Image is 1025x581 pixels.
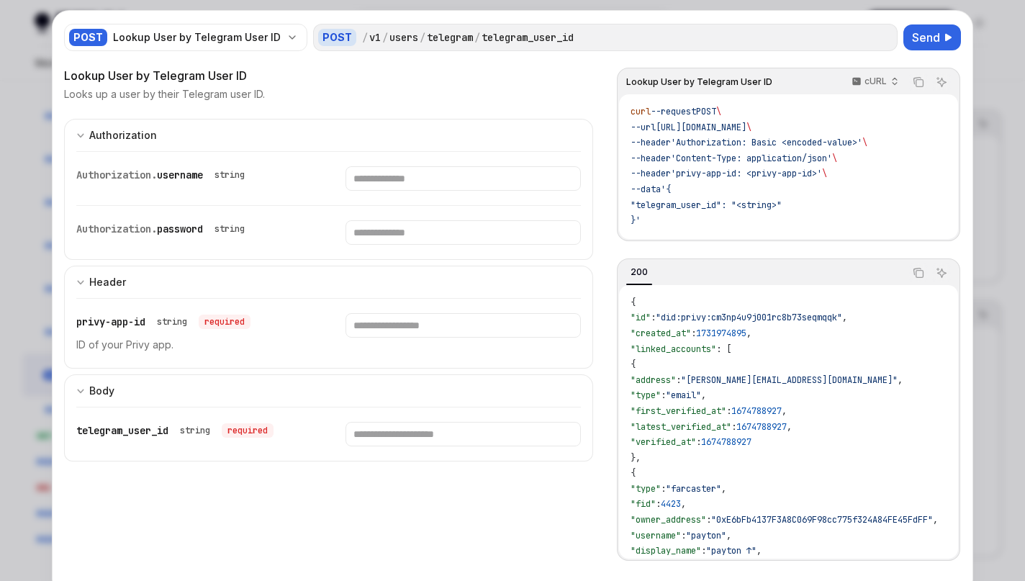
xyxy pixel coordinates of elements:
input: Enter privy-app-id [346,313,580,338]
div: POST [69,29,107,46]
span: --url [631,122,656,133]
span: : [701,545,706,557]
span: "type" [631,483,661,495]
span: Authorization. [76,168,157,181]
span: }' [631,215,641,226]
span: : [726,405,731,417]
div: / [420,30,425,45]
div: / [362,30,368,45]
span: 'Authorization: Basic <encoded-value>' [671,137,862,148]
span: 'privy-app-id: <privy-app-id>' [671,168,822,179]
span: : [706,514,711,526]
span: 1674788927 [731,405,782,417]
span: : [681,530,686,541]
span: , [898,374,903,386]
div: telegram_user_id [482,30,574,45]
span: "payton ↑" [706,545,757,557]
span: "0xE6bFb4137F3A8C069F98cc775f324A84FE45FdFF" [711,514,933,526]
span: : [731,421,736,433]
span: , [787,421,792,433]
span: \ [716,106,721,117]
div: POST [318,29,356,46]
p: ID of your Privy app. [76,336,311,353]
span: "id" [631,312,651,323]
input: Enter password [346,220,580,245]
span: curl [631,106,651,117]
button: Send [903,24,961,50]
span: "username" [631,530,681,541]
span: \ [832,153,837,164]
span: --header [631,137,671,148]
span: \ [746,122,751,133]
span: 'Content-Type: application/json' [671,153,832,164]
span: username [157,168,203,181]
span: { [631,359,636,370]
span: "latest_verified_at" [631,421,731,433]
div: Authorization [89,127,157,144]
span: 1674788927 [736,421,787,433]
span: : [661,389,666,401]
span: "display_name" [631,545,701,557]
button: cURL [844,70,905,94]
button: POSTLookup User by Telegram User ID [64,22,307,53]
div: / [382,30,388,45]
span: "type" [631,389,661,401]
span: 4423 [661,498,681,510]
span: '{ [661,184,671,195]
span: "payton" [686,530,726,541]
input: Enter telegram_user_id [346,422,580,446]
span: , [746,328,751,339]
div: required [222,423,274,438]
span: telegram_user_id [76,424,168,437]
span: --request [651,106,696,117]
span: "farcaster" [666,483,721,495]
div: / [474,30,480,45]
span: , [721,483,726,495]
span: [URL][DOMAIN_NAME] [656,122,746,133]
span: "address" [631,374,676,386]
span: : [ [716,343,731,355]
span: , [726,530,731,541]
button: Expand input section [64,266,593,298]
span: Lookup User by Telegram User ID [626,76,772,88]
span: Authorization. [76,222,157,235]
span: "linked_accounts" [631,343,716,355]
span: "[PERSON_NAME][EMAIL_ADDRESS][DOMAIN_NAME]" [681,374,898,386]
span: , [782,405,787,417]
input: Enter username [346,166,580,191]
span: \ [822,168,827,179]
span: : [661,483,666,495]
span: --header [631,153,671,164]
span: --header [631,168,671,179]
span: : [656,498,661,510]
span: --data [631,184,661,195]
span: "telegram_user_id": "<string>" [631,199,782,211]
span: 1674788927 [701,436,751,448]
button: Expand input section [64,374,593,407]
span: "fid" [631,498,656,510]
div: telegram_user_id [76,422,274,439]
button: Ask AI [932,73,951,91]
span: \ [862,137,867,148]
div: Authorization.username [76,166,250,184]
p: cURL [864,76,887,87]
span: , [681,498,686,510]
span: , [701,389,706,401]
div: v1 [369,30,381,45]
p: Looks up a user by their Telegram user ID. [64,87,265,102]
span: "email" [666,389,701,401]
div: Lookup User by Telegram User ID [113,30,281,45]
span: "verified_at" [631,436,696,448]
span: : [676,374,681,386]
div: privy-app-id [76,313,250,330]
div: Header [89,274,126,291]
div: Authorization.password [76,220,250,238]
span: : [691,328,696,339]
span: { [631,467,636,479]
div: users [389,30,418,45]
span: , [757,545,762,557]
span: password [157,222,203,235]
span: POST [696,106,716,117]
div: required [199,315,250,329]
button: Copy the contents from the code block [909,264,928,282]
